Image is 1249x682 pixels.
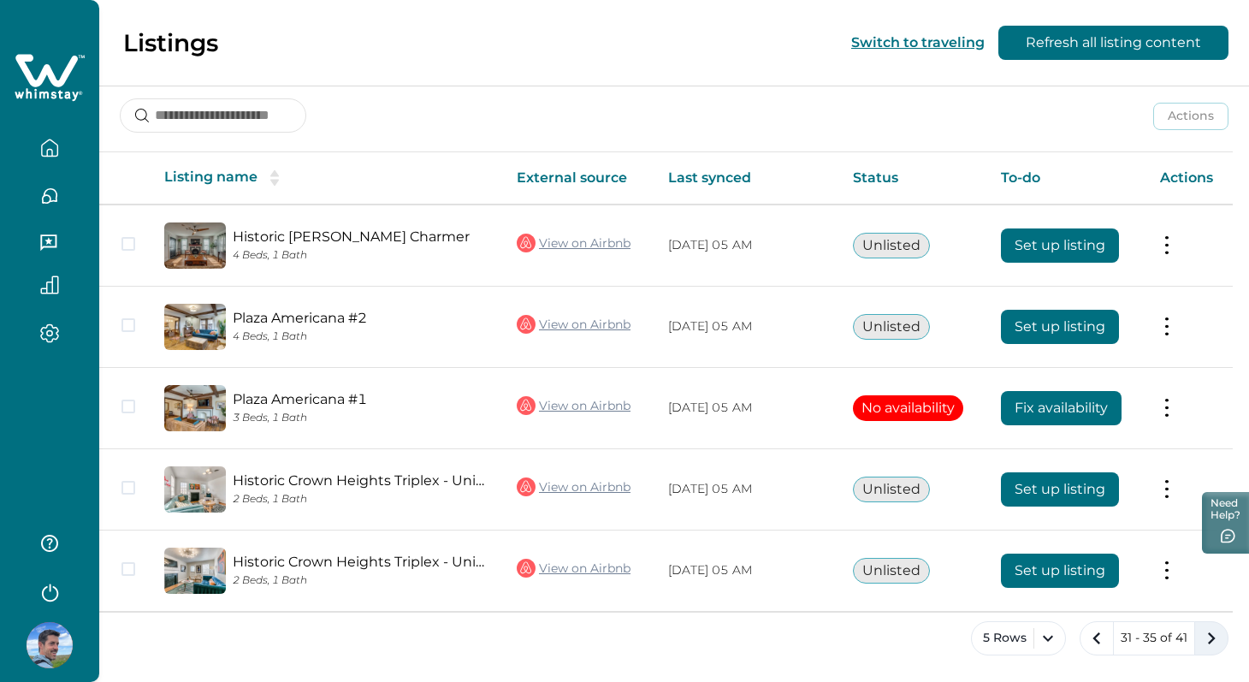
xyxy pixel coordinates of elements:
p: 2 Beds, 1 Bath [233,493,489,506]
th: Last synced [654,152,838,205]
button: Fix availability [1001,391,1122,425]
p: [DATE] 05 AM [668,318,825,335]
p: 4 Beds, 1 Bath [233,330,489,343]
a: Historic Crown Heights Triplex - Unit C [233,554,489,570]
button: Unlisted [853,233,930,258]
p: 3 Beds, 1 Bath [233,412,489,424]
button: Unlisted [853,558,930,584]
a: Historic Crown Heights Triplex - Unit B [233,472,489,489]
img: propertyImage_Plaza Americana #1 [164,385,226,431]
button: Set up listing [1001,310,1119,344]
button: sorting [257,169,292,187]
a: Historic [PERSON_NAME] Charmer [233,228,489,245]
button: Set up listing [1001,228,1119,263]
img: Whimstay Host [27,622,73,668]
img: propertyImage_Plaza Americana #2 [164,304,226,350]
button: Unlisted [853,477,930,502]
button: Set up listing [1001,472,1119,507]
p: 4 Beds, 1 Bath [233,249,489,262]
img: propertyImage_Historic Crown Heights Triplex - Unit B [164,466,226,513]
a: View on Airbnb [517,557,630,579]
th: Actions [1146,152,1233,205]
a: Plaza Americana #2 [233,310,489,326]
a: View on Airbnb [517,476,630,498]
img: propertyImage_Historic Linwood Charmer [164,222,226,269]
button: Refresh all listing content [998,26,1228,60]
p: [DATE] 05 AM [668,237,825,254]
a: Plaza Americana #1 [233,391,489,407]
img: propertyImage_Historic Crown Heights Triplex - Unit C [164,548,226,594]
th: Status [839,152,987,205]
a: View on Airbnb [517,313,630,335]
button: Unlisted [853,314,930,340]
p: Listings [123,28,218,57]
button: previous page [1080,621,1114,655]
a: View on Airbnb [517,394,630,417]
p: 2 Beds, 1 Bath [233,574,489,587]
p: 31 - 35 of 41 [1121,630,1187,647]
button: No availability [853,395,963,421]
button: 31 - 35 of 41 [1113,621,1195,655]
p: [DATE] 05 AM [668,481,825,498]
button: Set up listing [1001,554,1119,588]
button: Switch to traveling [851,34,985,50]
p: [DATE] 05 AM [668,562,825,579]
th: Listing name [151,152,503,205]
a: View on Airbnb [517,232,630,254]
p: [DATE] 05 AM [668,400,825,417]
th: External source [503,152,654,205]
button: Actions [1153,103,1228,130]
button: next page [1194,621,1228,655]
th: To-do [987,152,1146,205]
button: 5 Rows [971,621,1066,655]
